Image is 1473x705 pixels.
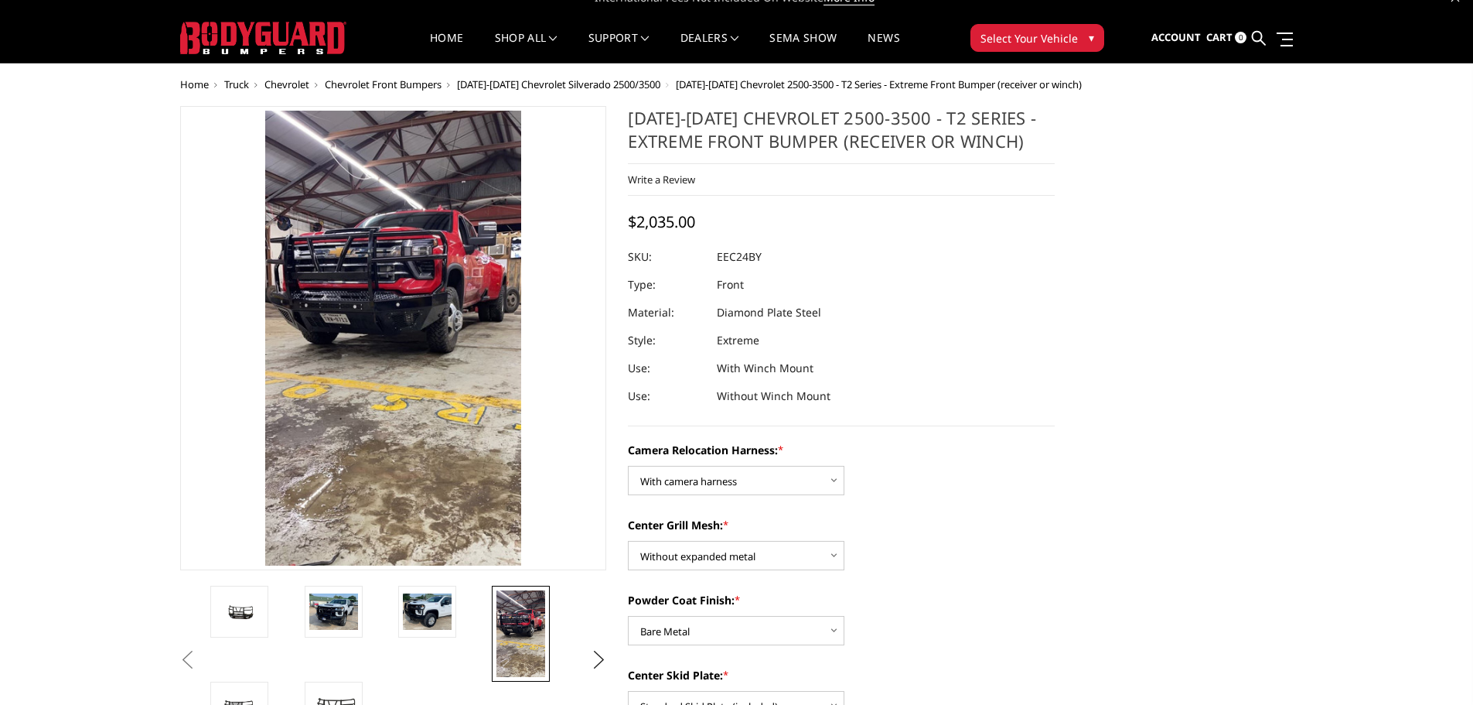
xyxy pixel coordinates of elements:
[970,24,1104,52] button: Select Your Vehicle
[717,327,759,354] dd: Extreme
[176,649,199,672] button: Previous
[717,382,830,410] dd: Without Winch Mount
[717,299,821,327] dd: Diamond Plate Steel
[180,106,607,570] a: 2024-2025 Chevrolet 2500-3500 - T2 Series - Extreme Front Bumper (receiver or winch)
[1206,17,1246,59] a: Cart 0
[628,173,695,187] a: Write a Review
[457,77,660,91] a: [DATE]-[DATE] Chevrolet Silverado 2500/3500
[325,77,442,91] a: Chevrolet Front Bumpers
[980,30,1078,46] span: Select Your Vehicle
[628,211,695,232] span: $2,035.00
[628,442,1055,458] label: Camera Relocation Harness:
[628,354,705,382] dt: Use:
[1206,30,1233,44] span: Cart
[224,77,249,91] a: Truck
[495,33,557,63] a: shop all
[717,354,813,382] dd: With Winch Mount
[628,243,705,271] dt: SKU:
[588,33,650,63] a: Support
[180,22,346,54] img: BODYGUARD BUMPERS
[1151,30,1201,44] span: Account
[309,594,358,630] img: 2024-2025 Chevrolet 2500-3500 - T2 Series - Extreme Front Bumper (receiver or winch)
[264,77,309,91] a: Chevrolet
[628,592,1055,608] label: Powder Coat Finish:
[1235,32,1246,43] span: 0
[403,594,452,630] img: 2024-2025 Chevrolet 2500-3500 - T2 Series - Extreme Front Bumper (receiver or winch)
[868,33,899,63] a: News
[215,601,264,623] img: 2024-2025 Chevrolet 2500-3500 - T2 Series - Extreme Front Bumper (receiver or winch)
[680,33,739,63] a: Dealers
[1089,29,1094,46] span: ▾
[628,382,705,410] dt: Use:
[717,271,744,299] dd: Front
[1151,17,1201,59] a: Account
[587,649,610,672] button: Next
[628,667,1055,683] label: Center Skid Plate:
[628,271,705,299] dt: Type:
[496,590,545,677] img: 2024-2025 Chevrolet 2500-3500 - T2 Series - Extreme Front Bumper (receiver or winch)
[180,77,209,91] a: Home
[628,299,705,327] dt: Material:
[430,33,463,63] a: Home
[717,243,762,271] dd: EEC24BY
[769,33,837,63] a: SEMA Show
[628,106,1055,164] h1: [DATE]-[DATE] Chevrolet 2500-3500 - T2 Series - Extreme Front Bumper (receiver or winch)
[676,77,1082,91] span: [DATE]-[DATE] Chevrolet 2500-3500 - T2 Series - Extreme Front Bumper (receiver or winch)
[628,327,705,354] dt: Style:
[628,517,1055,533] label: Center Grill Mesh:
